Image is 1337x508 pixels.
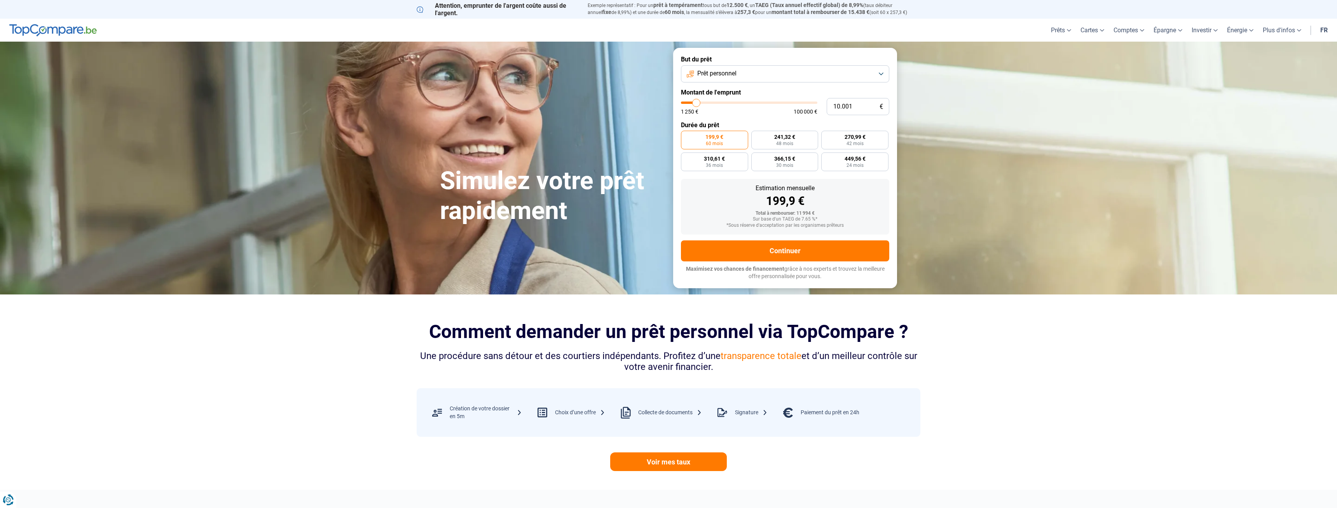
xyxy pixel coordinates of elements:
span: 42 mois [847,141,864,146]
div: Sur base d'un TAEG de 7.65 %* [687,217,883,222]
span: Maximisez vos chances de financement [686,266,784,272]
label: Durée du prêt [681,121,889,129]
span: 100 000 € [794,109,817,114]
a: Énergie [1222,19,1258,42]
a: Épargne [1149,19,1187,42]
button: Continuer [681,240,889,261]
div: Création de votre dossier en 5m [450,405,522,420]
div: Estimation mensuelle [687,185,883,191]
div: Signature [735,409,768,417]
span: 366,15 € [774,156,795,161]
a: Prêts [1046,19,1076,42]
span: 199,9 € [705,134,723,140]
button: Prêt personnel [681,65,889,82]
span: 241,32 € [774,134,795,140]
span: 48 mois [776,141,793,146]
span: TAEG (Taux annuel effectif global) de 8,99% [755,2,863,8]
span: montant total à rembourser de 15.438 € [771,9,869,15]
span: fixe [602,9,611,15]
div: Collecte de documents [638,409,702,417]
div: 199,9 € [687,195,883,207]
a: Plus d'infos [1258,19,1306,42]
span: prêt à tempérament [653,2,703,8]
span: 270,99 € [845,134,866,140]
div: Total à rembourser: 11 994 € [687,211,883,216]
label: But du prêt [681,56,889,63]
span: 310,61 € [704,156,725,161]
span: 257,3 € [737,9,755,15]
a: Comptes [1109,19,1149,42]
h1: Simulez votre prêt rapidement [440,166,664,226]
div: Une procédure sans détour et des courtiers indépendants. Profitez d’une et d’un meilleur contrôle... [417,350,920,373]
img: TopCompare [9,24,97,37]
a: Voir mes taux [610,452,727,471]
p: grâce à nos experts et trouvez la meilleure offre personnalisée pour vous. [681,265,889,280]
div: Paiement du prêt en 24h [801,409,859,417]
span: transparence totale [721,350,801,361]
label: Montant de l'emprunt [681,89,889,96]
span: 12.500 € [726,2,748,8]
span: 36 mois [706,163,723,168]
a: Cartes [1076,19,1109,42]
h2: Comment demander un prêt personnel via TopCompare ? [417,321,920,342]
div: Choix d’une offre [555,409,605,417]
p: Exemple représentatif : Pour un tous but de , un (taux débiteur annuel de 8,99%) et une durée de ... [588,2,920,16]
a: Investir [1187,19,1222,42]
span: 1 250 € [681,109,698,114]
span: 30 mois [776,163,793,168]
a: fr [1316,19,1332,42]
p: Attention, emprunter de l'argent coûte aussi de l'argent. [417,2,578,17]
span: Prêt personnel [697,69,737,78]
span: 449,56 € [845,156,866,161]
div: *Sous réserve d'acceptation par les organismes prêteurs [687,223,883,228]
span: 24 mois [847,163,864,168]
span: € [880,103,883,110]
span: 60 mois [706,141,723,146]
span: 60 mois [665,9,684,15]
